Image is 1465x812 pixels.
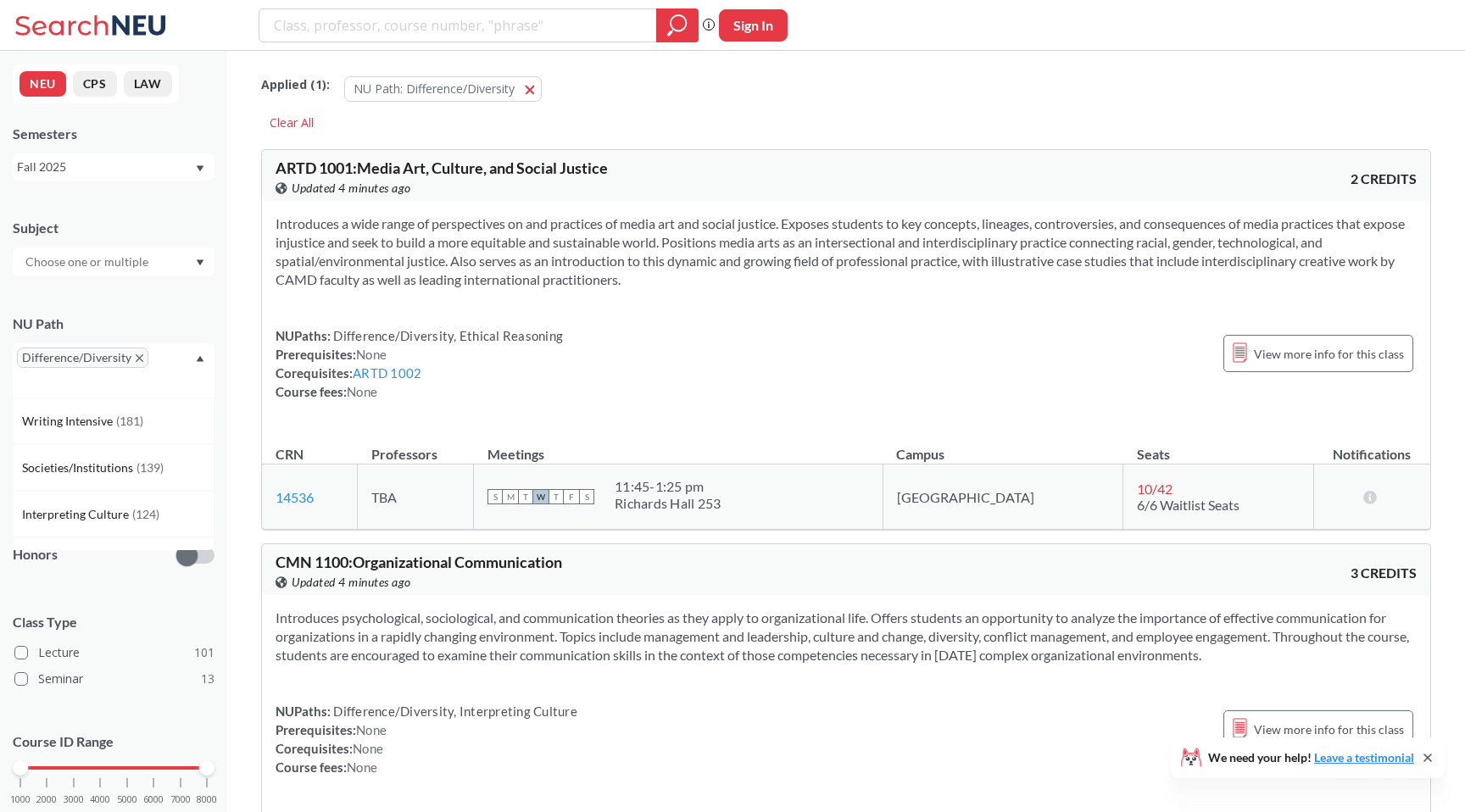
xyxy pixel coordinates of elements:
button: CPS [73,71,117,97]
span: 13 [201,670,214,688]
a: ARTD 1002 [353,365,421,381]
span: F [564,489,579,504]
button: NEU [19,71,66,97]
button: NU Path: Difference/Diversity [344,76,542,102]
span: None [356,722,387,737]
section: Introduces a wide range of perspectives on and practices of media art and social justice. Exposes... [276,214,1417,289]
a: 14536 [276,489,314,505]
th: Professors [358,428,474,464]
span: 3 CREDITS [1351,564,1417,582]
td: TBA [358,464,474,530]
span: 7000 [170,795,191,804]
div: Difference/DiversityX to remove pillDropdown arrowWriting Intensive(181)Societies/Institutions(13... [13,343,214,398]
svg: Dropdown arrow [196,259,204,266]
input: Class, professor, course number, "phrase" [272,11,644,40]
div: Dropdown arrow [13,247,214,276]
th: Seats [1123,428,1313,464]
span: ARTD 1001 : Media Art, Culture, and Social Justice [276,159,608,177]
span: Difference/Diversity, Ethical Reasoning [331,328,563,343]
div: 11:45 - 1:25 pm [615,478,721,495]
span: 3000 [64,795,84,804]
span: T [549,489,564,504]
span: NU Path: Difference/Diversity [354,81,515,97]
span: View more info for this class [1254,719,1404,740]
span: T [518,489,533,504]
th: Meetings [474,428,883,464]
span: Societies/Institutions [22,459,136,477]
span: S [579,489,594,504]
span: Difference/Diversity, Interpreting Culture [331,704,577,719]
span: M [503,489,518,504]
span: 2 CREDITS [1351,170,1417,188]
button: LAW [124,71,172,97]
div: NU Path [13,314,214,333]
div: NUPaths: Prerequisites: Corequisites: Course fees: [276,326,563,401]
td: [GEOGRAPHIC_DATA] [883,464,1123,530]
svg: magnifying glass [667,14,688,37]
a: Leave a testimonial [1314,750,1414,765]
svg: Dropdown arrow [196,165,204,172]
div: Richards Hall 253 [615,495,721,512]
label: Seminar [14,668,214,690]
div: Fall 2025 [17,158,194,176]
span: 2000 [36,795,57,804]
div: Subject [13,219,214,237]
div: Clear All [261,110,322,136]
span: None [347,384,377,399]
span: Applied ( 1 ): [261,75,330,94]
p: Course ID Range [13,732,214,752]
span: Writing Intensive [22,412,116,431]
span: 4000 [90,795,110,804]
span: ( 181 ) [116,414,143,428]
span: 5000 [117,795,137,804]
span: ( 139 ) [136,460,164,475]
span: 10 / 42 [1137,481,1173,497]
div: Semesters [13,125,214,143]
th: Campus [883,428,1123,464]
span: Class Type [13,613,214,631]
svg: X to remove pill [136,354,143,362]
span: We need your help! [1208,752,1414,764]
span: ( 124 ) [132,507,159,521]
span: 6/6 Waitlist Seats [1137,497,1239,513]
span: None [353,741,383,756]
span: 8000 [197,795,217,804]
span: Interpreting Culture [22,505,132,524]
div: Fall 2025Dropdown arrow [13,153,214,181]
section: Introduces psychological, sociological, and communication theories as they apply to organizationa... [276,609,1417,665]
span: W [533,489,549,504]
span: Difference/DiversityX to remove pill [17,348,148,368]
div: CRN [276,445,304,464]
div: magnifying glass [656,8,699,42]
label: Lecture [14,642,214,664]
span: S [487,489,503,504]
button: Sign In [719,9,788,42]
span: CMN 1100 : Organizational Communication [276,553,562,571]
span: None [347,759,377,775]
span: 6000 [143,795,164,804]
span: None [356,347,387,362]
span: Updated 4 minutes ago [292,179,411,197]
input: Choose one or multiple [17,252,159,272]
div: NUPaths: Prerequisites: Corequisites: Course fees: [276,702,577,776]
span: Updated 4 minutes ago [292,573,411,592]
svg: Dropdown arrow [196,355,204,362]
span: View more info for this class [1254,343,1404,364]
p: Honors [13,545,58,565]
th: Notifications [1313,428,1430,464]
span: 101 [194,643,214,662]
span: 1000 [10,795,31,804]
